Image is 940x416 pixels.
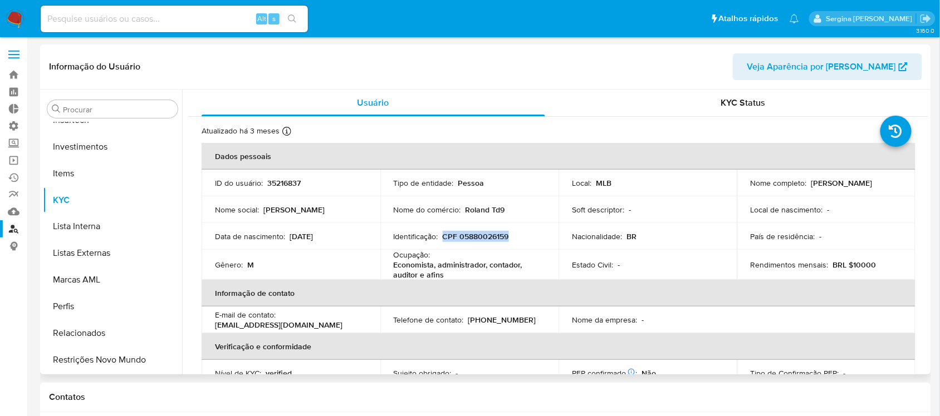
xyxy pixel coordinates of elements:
button: Restrições Novo Mundo [43,347,182,374]
p: [PERSON_NAME] [263,205,325,215]
p: MLB [596,178,611,188]
p: Nome completo : [751,178,807,188]
p: Identificação : [394,231,438,241]
p: Atualizado há 3 meses [202,126,280,136]
p: - [629,205,631,215]
p: M [247,260,254,270]
span: Veja Aparência por [PERSON_NAME] [747,53,896,80]
th: Informação de contato [202,280,915,306]
button: Relacionados [43,320,182,347]
h1: Contatos [49,392,922,403]
p: Nome social : [215,205,259,215]
p: Não [642,368,656,378]
button: Veja Aparência por [PERSON_NAME] [733,53,922,80]
p: BRL $10000 [833,260,877,270]
span: Atalhos rápidos [719,13,779,24]
p: Sujeito obrigado : [394,368,452,378]
p: País de residência : [751,231,815,241]
p: PEP confirmado : [572,368,637,378]
button: Perfis [43,294,182,320]
h1: Informação do Usuário [49,61,140,72]
p: Nome do comércio : [394,205,461,215]
span: s [272,13,276,24]
p: [EMAIL_ADDRESS][DOMAIN_NAME] [215,320,342,330]
button: search-icon [281,11,303,27]
p: Nacionalidade : [572,231,622,241]
p: Tipo de Confirmação PEP : [751,368,839,378]
p: Local de nascimento : [751,205,823,215]
p: - [844,368,846,378]
p: Rendimentos mensais : [751,260,829,270]
p: Estado Civil : [572,260,613,270]
button: Investimentos [43,133,182,160]
p: Economista, administrador, contador, auditor e afins [394,260,541,280]
p: [PHONE_NUMBER] [468,315,536,325]
p: BR [626,231,637,241]
p: Data de nascimento : [215,231,285,241]
button: Listas Externas [43,240,182,267]
span: KYC Status [721,96,766,109]
span: Alt [257,13,266,24]
p: - [820,231,822,241]
a: Sair [920,13,932,24]
button: KYC [43,187,182,214]
p: Roland Td9 [466,205,505,215]
p: Nível de KYC : [215,368,261,378]
p: Telefone de contato : [394,315,464,325]
button: Procurar [52,105,61,113]
p: Ocupação : [394,250,430,260]
input: Pesquise usuários ou casos... [41,12,308,26]
p: sergina.neta@mercadolivre.com [826,13,916,24]
span: Usuário [358,96,389,109]
p: [DATE] [290,231,313,241]
th: Dados pessoais [202,143,915,170]
button: Items [43,160,182,187]
p: verified [266,368,292,378]
th: Verificação e conformidade [202,333,915,360]
p: - [456,368,458,378]
p: CPF 05880026159 [443,231,509,241]
p: - [828,205,830,215]
p: Pessoa [458,178,484,188]
p: ID do usuário : [215,178,263,188]
p: Gênero : [215,260,243,270]
p: E-mail de contato : [215,310,276,320]
p: Nome da empresa : [572,315,637,325]
input: Procurar [63,105,173,115]
p: - [618,260,620,270]
p: Local : [572,178,591,188]
p: Soft descriptor : [572,205,624,215]
button: Lista Interna [43,214,182,240]
p: 35216837 [267,178,301,188]
button: Marcas AML [43,267,182,294]
a: Notificações [790,14,799,23]
p: Tipo de entidade : [394,178,454,188]
p: [PERSON_NAME] [811,178,873,188]
p: - [642,315,644,325]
